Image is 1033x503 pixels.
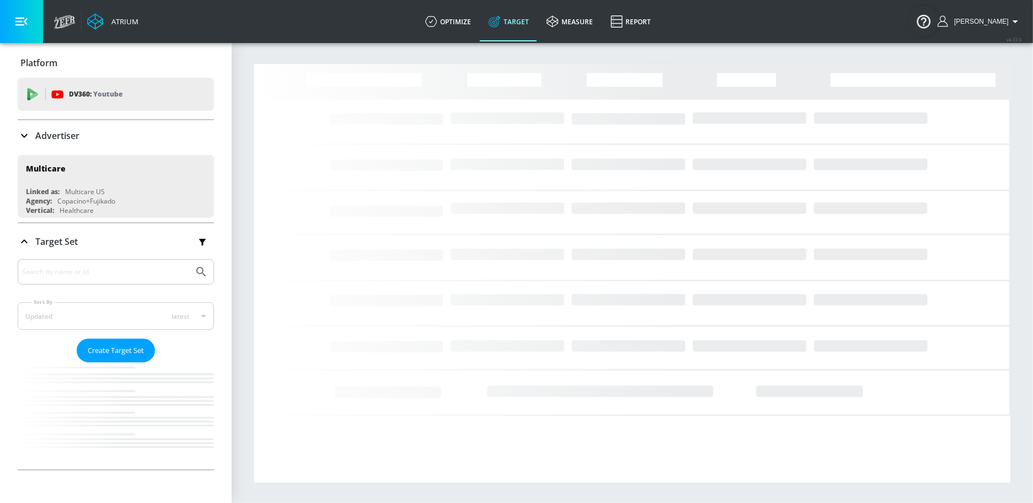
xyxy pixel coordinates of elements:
div: Platform [18,47,214,78]
a: Atrium [87,13,138,30]
a: Target [480,2,538,41]
div: Advertiser [18,120,214,151]
div: Agency: [26,196,52,206]
div: Multicare [26,163,66,174]
button: [PERSON_NAME] [938,15,1022,28]
span: latest [172,312,190,321]
div: Target Set [18,223,214,260]
div: MulticareLinked as:Multicare USAgency:Copacino+FujikadoVertical:Healthcare [18,155,214,218]
label: Sort By [31,298,55,306]
p: Target Set [35,236,78,248]
span: login as: samantha.yip@zefr.com [950,18,1009,25]
input: Search by name or Id [22,265,189,279]
div: Target Set [18,259,214,469]
a: measure [538,2,602,41]
a: optimize [416,2,480,41]
div: Atrium [107,17,138,26]
div: Vertical: [26,206,54,215]
div: Linked as: [26,187,60,196]
button: Create Target Set [77,339,155,362]
div: Healthcare [60,206,94,215]
p: Advertiser [35,130,79,142]
div: Copacino+Fujikado [57,196,115,206]
span: v 4.32.0 [1007,36,1022,42]
p: Youtube [93,88,122,100]
p: Platform [20,57,57,69]
nav: list of Target Set [18,362,214,469]
p: DV360: [69,88,122,100]
div: DV360: Youtube [18,78,214,111]
div: Multicare US [65,187,105,196]
span: Create Target Set [88,344,144,357]
button: Open Resource Center [908,6,939,36]
a: Report [602,2,660,41]
div: Updated [25,312,52,321]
